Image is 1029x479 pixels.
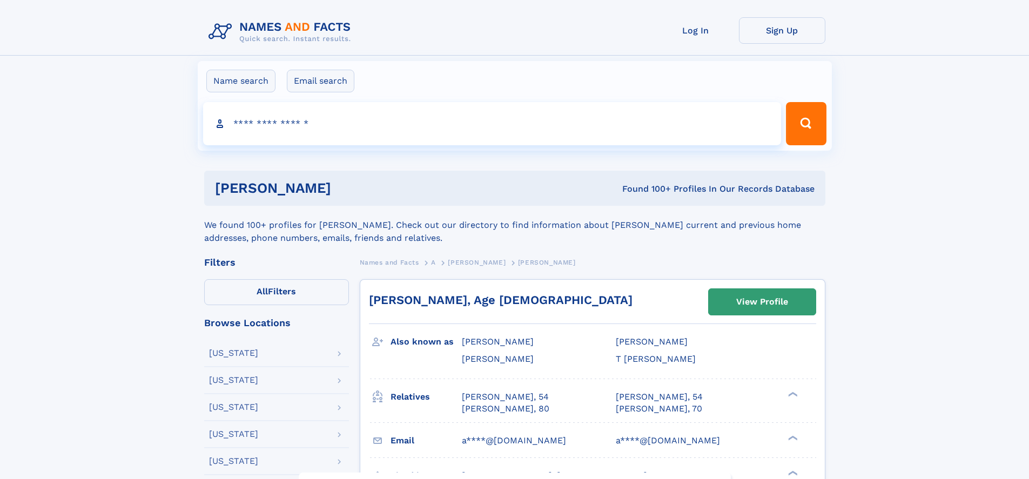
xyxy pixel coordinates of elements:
a: Sign Up [739,17,825,44]
span: [PERSON_NAME] [616,336,688,347]
div: [US_STATE] [209,430,258,438]
div: [US_STATE] [209,457,258,465]
span: [PERSON_NAME] [462,336,534,347]
div: Browse Locations [204,318,349,328]
label: Name search [206,70,275,92]
div: Found 100+ Profiles In Our Records Database [476,183,815,195]
span: [PERSON_NAME] [448,259,506,266]
div: Filters [204,258,349,267]
div: We found 100+ profiles for [PERSON_NAME]. Check out our directory to find information about [PERS... [204,206,825,245]
input: search input [203,102,782,145]
div: ❯ [785,434,798,441]
label: Email search [287,70,354,92]
a: [PERSON_NAME], 54 [462,391,549,403]
a: [PERSON_NAME], 70 [616,403,702,415]
div: [US_STATE] [209,349,258,357]
img: Logo Names and Facts [204,17,360,46]
span: All [257,286,268,296]
h3: Relatives [391,388,462,406]
span: A [431,259,436,266]
a: Log In [653,17,739,44]
div: View Profile [736,289,788,314]
a: Names and Facts [360,255,419,269]
a: [PERSON_NAME], 54 [616,391,703,403]
span: [PERSON_NAME] [462,354,534,364]
button: Search Button [786,102,826,145]
span: T [PERSON_NAME] [616,354,696,364]
h3: Email [391,431,462,450]
span: [PERSON_NAME] [518,259,576,266]
a: [PERSON_NAME] [448,255,506,269]
div: ❯ [785,469,798,476]
a: [PERSON_NAME], 80 [462,403,549,415]
div: [US_STATE] [209,376,258,384]
a: [PERSON_NAME], Age [DEMOGRAPHIC_DATA] [369,293,633,307]
div: [US_STATE] [209,403,258,411]
h3: Also known as [391,333,462,351]
div: ❯ [785,390,798,397]
a: A [431,255,436,269]
a: View Profile [709,289,816,315]
h1: [PERSON_NAME] [215,181,477,195]
label: Filters [204,279,349,305]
